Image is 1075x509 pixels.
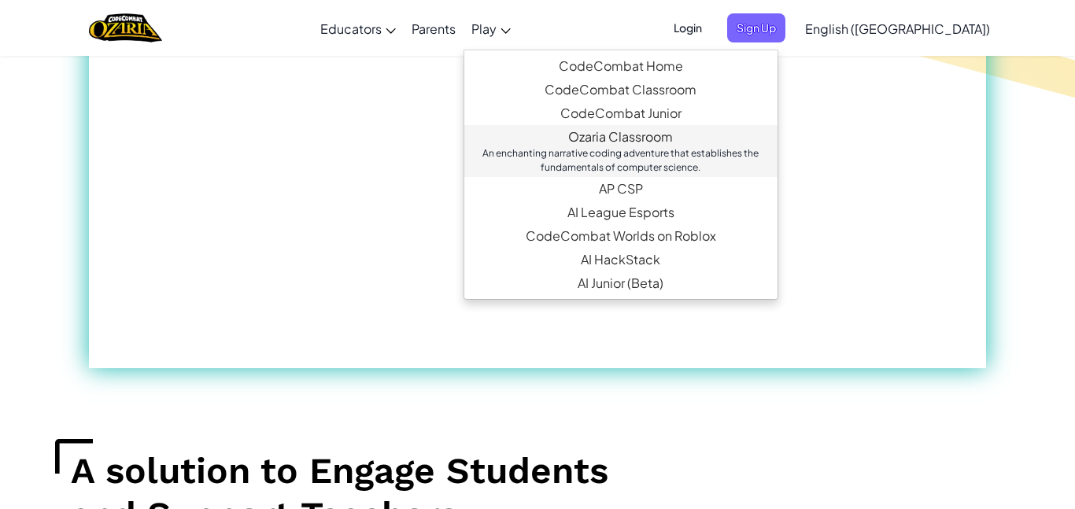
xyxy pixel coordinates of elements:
button: Login [664,13,711,42]
a: CodeCombat Worlds on RobloxThis MMORPG teaches Lua coding and provides a real-world platform to c... [464,224,778,248]
a: Parents [404,7,464,50]
a: CodeCombat Classroom [464,78,778,101]
a: Educators [312,7,404,50]
span: Educators [320,20,382,37]
a: CodeCombat HomeWith access to all 530 levels and exclusive features like pets, premium only items... [464,54,778,78]
a: Play [464,7,519,50]
a: CodeCombat JuniorOur flagship K-5 curriculum features a progression of learning levels that teach... [464,101,778,125]
div: An enchanting narrative coding adventure that establishes the fundamentals of computer science. [480,146,762,175]
a: AI HackStackThe first generative AI companion tool specifically crafted for those new to AI with ... [464,248,778,271]
button: Sign Up [727,13,785,42]
span: Play [471,20,497,37]
a: AI League EsportsAn epic competitive coding esports platform that encourages creative programming... [464,201,778,224]
a: AP CSPEndorsed by the College Board, our AP CSP curriculum provides game-based and turnkey tools ... [464,177,778,201]
span: English ([GEOGRAPHIC_DATA]) [805,20,990,37]
a: English ([GEOGRAPHIC_DATA]) [797,7,998,50]
a: Ozaria ClassroomAn enchanting narrative coding adventure that establishes the fundamentals of com... [464,125,778,177]
img: Home [89,12,162,44]
a: Ozaria by CodeCombat logo [89,12,162,44]
a: AI Junior (Beta)Introduces multimodal generative AI in a simple and intuitive platform designed s... [464,271,778,295]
